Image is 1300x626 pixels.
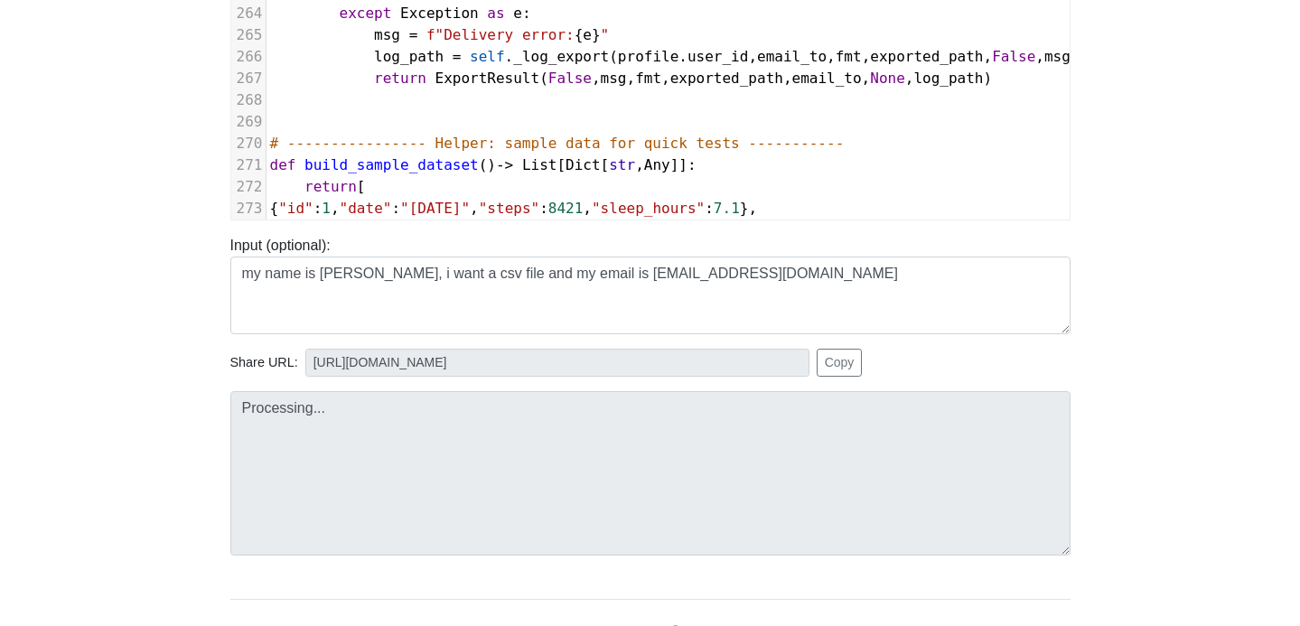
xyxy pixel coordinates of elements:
[322,200,331,217] span: 1
[231,46,266,68] div: 266
[435,70,540,87] span: ExportResult
[230,353,298,373] span: Share URL:
[479,200,539,217] span: "steps"
[870,70,905,87] span: None
[913,70,983,87] span: log_path
[231,3,266,24] div: 264
[270,48,1080,65] span: . ( . , , , , , )
[278,200,313,217] span: "id"
[687,48,748,65] span: user_id
[304,178,357,195] span: return
[601,70,627,87] span: msg
[231,176,266,198] div: 272
[340,5,392,22] span: except
[548,200,584,217] span: 8421
[270,135,845,152] span: # ---------------- Helper: sample data for quick tests -----------
[270,178,366,195] span: [
[409,26,418,43] span: =
[992,48,1035,65] span: False
[400,5,479,22] span: Exception
[1044,48,1071,65] span: msg
[340,200,392,217] span: "date"
[426,26,575,43] span: f"Delivery error:
[792,70,862,87] span: email_to
[453,48,462,65] span: =
[270,5,531,22] span: :
[270,70,993,87] span: ( , , , , , , )
[609,156,635,173] span: str
[757,48,827,65] span: email_to
[618,48,678,65] span: profile
[231,154,266,176] div: 271
[836,48,862,65] span: fmt
[714,200,740,217] span: 7.1
[566,156,601,173] span: Dict
[817,349,863,377] button: Copy
[601,26,610,43] span: "
[231,133,266,154] div: 270
[231,198,266,220] div: 273
[270,200,758,217] span: { : , : , : , : },
[231,68,266,89] div: 267
[231,111,266,133] div: 269
[270,26,610,43] span: { }
[870,48,983,65] span: exported_path
[217,235,1084,334] div: Input (optional):
[548,70,592,87] span: False
[522,156,557,173] span: List
[374,48,444,65] span: log_path
[374,70,426,87] span: return
[496,156,513,173] span: ->
[487,5,504,22] span: as
[644,156,670,173] span: Any
[470,48,505,65] span: self
[670,70,783,87] span: exported_path
[305,349,809,377] input: No share available yet
[400,200,470,217] span: "[DATE]"
[270,156,296,173] span: def
[231,89,266,111] div: 268
[374,26,400,43] span: msg
[592,200,705,217] span: "sleep_hours"
[231,24,266,46] div: 265
[583,26,592,43] span: e
[513,48,609,65] span: _log_export
[270,156,697,173] span: () [ [ , ]]:
[635,70,661,87] span: fmt
[513,5,522,22] span: e
[304,156,479,173] span: build_sample_dataset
